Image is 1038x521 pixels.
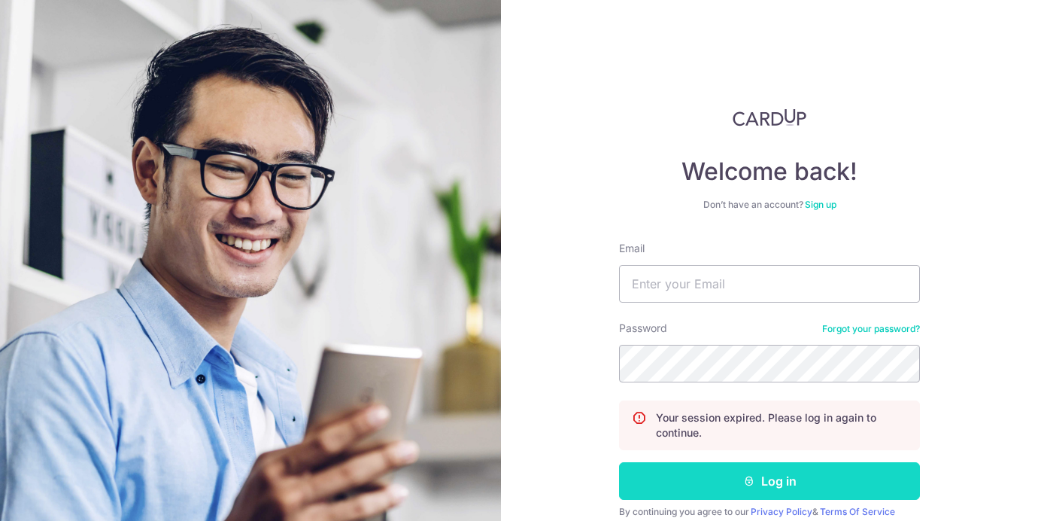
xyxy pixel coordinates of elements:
[733,108,806,126] img: CardUp Logo
[619,462,920,500] button: Log in
[619,241,645,256] label: Email
[619,321,667,336] label: Password
[619,506,920,518] div: By continuing you agree to our &
[820,506,895,517] a: Terms Of Service
[656,410,907,440] p: Your session expired. Please log in again to continue.
[822,323,920,335] a: Forgot your password?
[619,265,920,303] input: Enter your Email
[619,157,920,187] h4: Welcome back!
[619,199,920,211] div: Don’t have an account?
[805,199,836,210] a: Sign up
[751,506,812,517] a: Privacy Policy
